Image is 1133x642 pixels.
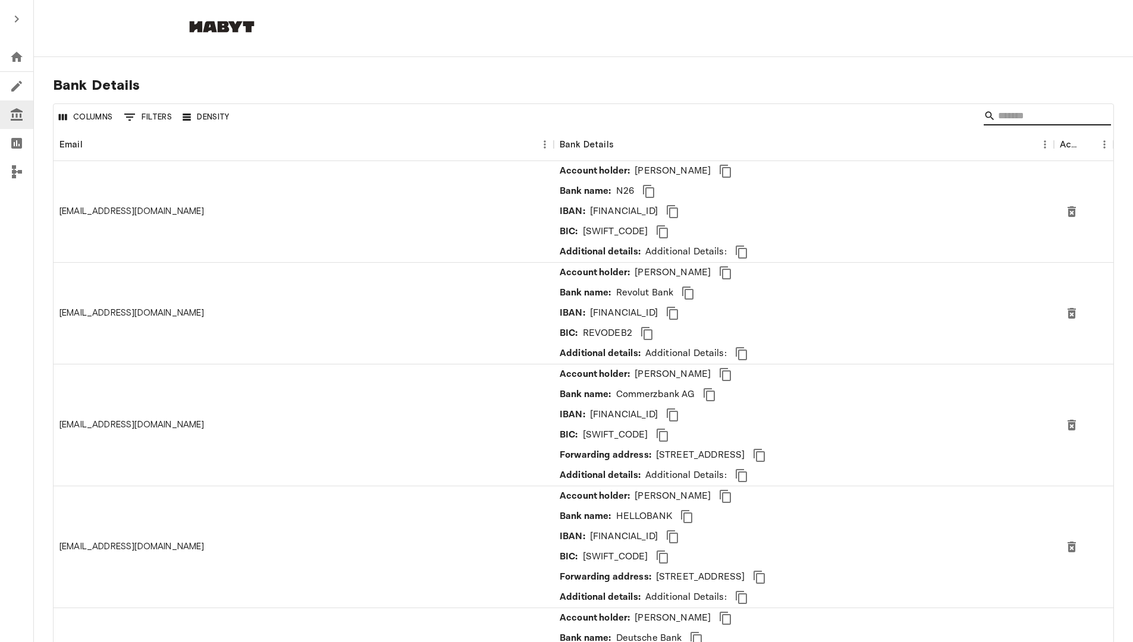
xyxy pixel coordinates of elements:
p: IBAN: [560,408,585,422]
p: [SWIFT_CODE] [583,550,648,564]
p: Bank name: [560,286,611,300]
p: [PERSON_NAME] [635,489,711,503]
p: [PERSON_NAME] [635,367,711,382]
p: HELLOBANK [616,509,672,524]
p: BIC: [560,225,578,239]
p: Account holder: [560,164,630,178]
p: Bank name: [560,509,611,524]
button: Sort [83,136,99,153]
p: BIC: [560,326,578,341]
div: Actions [1060,128,1079,161]
p: IBAN: [560,204,585,219]
p: [FINANCIAL_ID] [590,204,658,219]
p: Additional Details: [645,347,727,361]
button: Menu [1036,136,1054,153]
p: [SWIFT_CODE] [583,225,648,239]
p: Forwarding address: [560,570,651,584]
p: [STREET_ADDRESS] [656,570,745,584]
p: [SWIFT_CODE] [583,428,648,442]
button: Menu [1096,136,1113,153]
p: REVODEB2 [583,326,632,341]
p: Account holder: [560,611,630,625]
p: BIC: [560,428,578,442]
p: [FINANCIAL_ID] [590,408,658,422]
p: IBAN: [560,306,585,320]
div: Email [54,128,554,161]
div: Bank Details [560,128,614,161]
span: Bank Details [53,76,1114,94]
p: [STREET_ADDRESS] [656,448,745,462]
p: Additional details: [560,245,641,259]
button: Sort [614,136,630,153]
button: Sort [1079,136,1096,153]
p: [FINANCIAL_ID] [590,306,658,320]
p: IBAN: [560,530,585,544]
p: [FINANCIAL_ID] [590,530,658,544]
div: 0hg332577251b6c@gmail.com [59,205,205,218]
p: BIC: [560,550,578,564]
p: Commerzbank AG [616,388,695,402]
p: [PERSON_NAME] [635,611,711,625]
button: Select columns [56,108,116,127]
div: Bank Details [554,128,1054,161]
p: Additional Details: [645,468,727,483]
p: Account holder: [560,367,630,382]
p: Additional details: [560,590,641,605]
p: N26 [616,184,634,199]
button: Show filters [121,108,175,127]
div: Actions [1054,128,1113,161]
img: Habyt [186,21,258,33]
p: Account holder: [560,489,630,503]
p: [PERSON_NAME] [635,164,711,178]
p: Additional details: [560,468,641,483]
p: [PERSON_NAME] [635,266,711,280]
p: Account holder: [560,266,630,280]
button: Menu [536,136,554,153]
p: Forwarding address: [560,448,651,462]
div: 1187019944@qq.com [59,307,205,319]
button: Density [180,108,233,127]
p: Bank name: [560,184,611,199]
div: Email [59,128,83,161]
div: 2004clementbrunet@gmail.com [59,540,205,553]
p: Additional Details: [645,590,727,605]
div: 19sarokermano@gmail.com [59,418,205,431]
p: Additional Details: [645,245,727,259]
p: Additional details: [560,347,641,361]
p: Revolut Bank [616,286,674,300]
p: Bank name: [560,388,611,402]
div: Search [984,106,1111,128]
